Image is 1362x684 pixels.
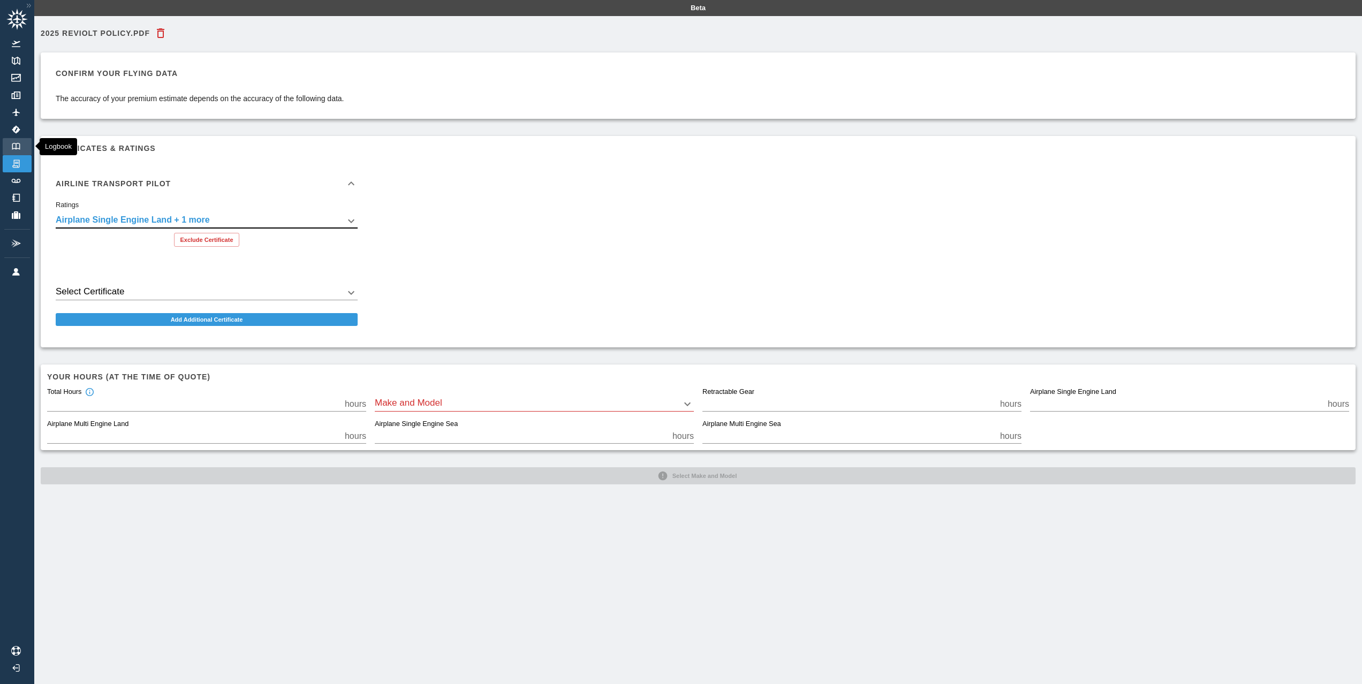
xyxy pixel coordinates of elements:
p: hours [345,430,366,443]
p: hours [1000,430,1021,443]
p: hours [672,430,694,443]
div: Airplane Single Engine Land + 1 more [56,214,358,229]
p: hours [1000,398,1021,411]
h6: Certificates & Ratings [47,142,1349,154]
label: Airplane Multi Engine Sea [702,420,781,429]
p: The accuracy of your premium estimate depends on the accuracy of the following data. [56,93,344,104]
button: Exclude Certificate [174,233,239,247]
p: hours [345,398,366,411]
div: Total Hours [47,387,94,397]
label: Airplane Single Engine Land [1030,387,1116,397]
label: Airplane Single Engine Sea [375,420,458,429]
h6: 2025 Reviolt Policy.pdf [41,29,150,37]
h6: Confirm your flying data [56,67,344,79]
label: Ratings [56,200,79,210]
div: Airline Transport Pilot [47,201,366,255]
label: Retractable Gear [702,387,754,397]
div: Airline Transport Pilot [47,166,366,201]
h6: Your hours (at the time of quote) [47,371,1349,383]
label: Airplane Multi Engine Land [47,420,128,429]
svg: Total hours in fixed-wing aircraft [85,387,94,397]
button: Add Additional Certificate [56,313,358,326]
p: hours [1328,398,1349,411]
h6: Airline Transport Pilot [56,180,171,187]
